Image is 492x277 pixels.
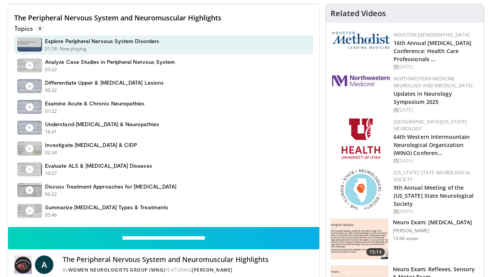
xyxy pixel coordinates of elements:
[366,248,385,256] span: 15:14
[45,45,57,52] p: 01:18
[394,75,473,89] a: Northwestern Medicine Neurology and [MEDICAL_DATA]
[36,25,44,32] span: 9
[394,63,478,70] div: [DATE]
[45,142,137,149] h4: Investigate [MEDICAL_DATA] & CIDP
[45,58,175,65] h4: Analyze Case Studies in Peripheral Nervous System
[331,219,388,259] img: 6fb9d167-83a0-49a8-9a78-9ddfba22032e.150x105_q85_crop-smart_upscale.jpg
[394,39,472,63] a: 16th Annual [MEDICAL_DATA] Conference: Health Care Professionals …
[341,169,381,210] img: 71a8b48c-8850-4916-bbdd-e2f3ccf11ef9.png.150x105_q85_autocrop_double_scale_upscale_version-0.2.png
[331,9,386,18] h4: Related Videos
[45,87,57,94] p: 00:32
[393,235,418,242] p: 13.6K views
[45,66,57,73] p: 03:22
[57,45,87,52] p: - Now playing
[393,219,472,226] h3: Neuro Exam: [MEDICAL_DATA]
[14,14,313,22] h4: The Peripheral Nervous System and Neuromuscular Highlights
[45,204,168,211] h4: Summarize [MEDICAL_DATA] Types & Treatments
[8,4,319,5] video-js: Video Player
[394,133,470,157] a: 64th Western Intermountain Neurological Organization (WINO) Conferen…
[45,100,145,107] h4: Examine Acute & Chronic Neuropathies
[14,25,44,32] p: Topics
[45,108,57,115] p: 01:22
[45,212,57,219] p: 05:46
[45,121,159,128] h4: Understand [MEDICAL_DATA] & Neuropathies
[45,128,57,135] p: 16:41
[45,170,57,177] p: 10:27
[394,208,478,215] div: [DATE]
[394,169,471,183] a: [US_STATE] State Neurological Society
[394,157,478,164] div: [DATE]
[393,228,472,234] p: [PERSON_NAME]
[332,75,390,86] img: 2a462fb6-9365-492a-ac79-3166a6f924d8.png.150x105_q85_autocrop_double_scale_upscale_version-0.2.jpg
[394,32,470,38] a: Houston [DEMOGRAPHIC_DATA]
[331,219,479,259] a: 15:14 Neuro Exam: [MEDICAL_DATA] [PERSON_NAME] 13.6K views
[35,255,53,274] a: A
[45,191,57,198] p: 06:22
[45,38,159,45] h4: Explore Peripheral Nervous System Disorders
[45,149,57,156] p: 02:34
[394,118,467,132] a: [GEOGRAPHIC_DATA][US_STATE] Neurology
[192,267,233,273] a: [PERSON_NAME]
[63,267,313,274] div: By FEATURING
[342,118,380,159] img: f6362829-b0a3-407d-a044-59546adfd345.png.150x105_q85_autocrop_double_scale_upscale_version-0.2.png
[68,267,165,273] a: Women Neurologists Group (WNG)
[14,255,32,274] img: Women Neurologists Group (WNG)
[394,184,474,207] a: 9th Annual Meeting of the [US_STATE] State Neurological Society
[45,162,152,169] h4: Evaluate ALS & [MEDICAL_DATA] Diseases
[394,90,452,105] a: Updates in Neurology Symposium 2025
[45,79,164,86] h4: Differentiate Upper & [MEDICAL_DATA] Lesions
[45,183,176,190] h4: Discuss Treatment Approaches for [MEDICAL_DATA]
[63,255,313,264] h4: The Peripheral Nervous System and Neuromuscular Highlights
[394,107,478,113] div: [DATE]
[332,32,390,49] img: 5e4488cc-e109-4a4e-9fd9-73bb9237ee91.png.150x105_q85_autocrop_double_scale_upscale_version-0.2.png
